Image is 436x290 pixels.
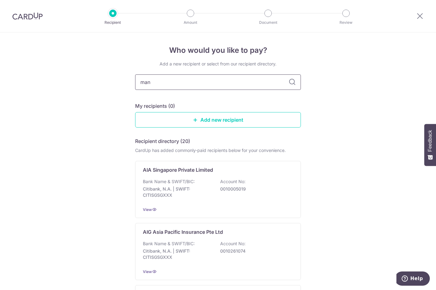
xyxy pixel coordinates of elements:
img: CardUp [12,12,43,20]
h4: Who would you like to pay? [135,45,301,56]
p: AIG Asia Pacific Insurance Pte Ltd [143,228,223,236]
p: Account No: [220,241,246,247]
a: View [143,207,152,212]
div: CardUp has added commonly-paid recipients below for your convenience. [135,147,301,153]
p: Citibank, N.A. | SWIFT: CITISGSGXXX [143,248,212,260]
p: Account No: [220,179,246,185]
input: Search for any recipient here [135,74,301,90]
p: Review [323,19,369,26]
p: Citibank, N.A. | SWIFT: CITISGSGXXX [143,186,212,198]
p: AIA Singapore Private Limited [143,166,213,174]
span: Feedback [427,130,433,152]
p: Document [245,19,291,26]
div: Add a new recipient or select from our recipient directory. [135,61,301,67]
a: View [143,269,152,274]
iframe: Opens a widget where you can find more information [396,271,430,287]
p: Recipient [90,19,136,26]
a: Add new recipient [135,112,301,128]
p: 0010005019 [220,186,289,192]
p: 0010261074 [220,248,289,254]
h5: Recipient directory (20) [135,137,190,145]
p: Amount [168,19,213,26]
p: Bank Name & SWIFT/BIC: [143,179,195,185]
button: Feedback - Show survey [424,124,436,166]
p: Bank Name & SWIFT/BIC: [143,241,195,247]
h5: My recipients (0) [135,102,175,110]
